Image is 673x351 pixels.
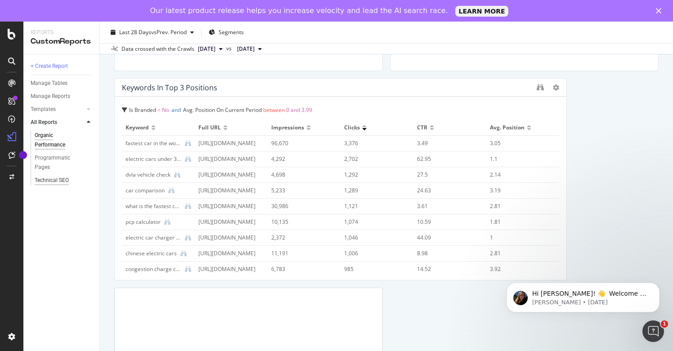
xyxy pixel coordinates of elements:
[661,320,668,328] span: 1
[271,202,330,210] div: 30,986
[271,187,330,195] div: 5,233
[490,265,549,273] div: 3.92
[162,106,169,114] span: No
[271,249,330,258] div: 11,191
[107,25,197,40] button: Last 28 DaysvsPrev. Period
[417,171,476,179] div: 27.5
[119,28,151,36] span: Last 28 Days
[417,249,476,258] div: 8.98
[114,78,567,280] div: Keywords in top 3 positionsIs Branded = NoandAvg. Position On Current Period between 0 and 3.99Ke...
[171,106,181,114] span: and
[417,187,476,195] div: 24.63
[31,118,57,127] div: All Reports
[35,131,93,150] a: Organic Performance
[198,218,257,226] div: https://www.carwow.co.uk/pcp-calculator
[344,187,403,195] div: 1,289
[490,155,549,163] div: 1.1
[126,265,181,273] div: congestion charge check
[126,155,181,163] div: electric cars under 37000
[344,249,403,258] div: 1,006
[417,202,476,210] div: 3.61
[344,124,360,132] span: Clicks
[344,265,403,273] div: 985
[198,124,221,132] span: Full URL
[31,62,93,71] a: + Create Report
[126,234,181,242] div: electric car charger installation costs
[150,6,448,15] div: Our latest product release helps you increase velocity and lead the AI search race.
[271,218,330,226] div: 10,135
[126,171,170,179] div: dvla vehicle check
[126,187,165,195] div: car comparison
[490,218,549,226] div: 1.81
[233,44,265,54] button: [DATE]
[271,265,330,273] div: 6,783
[198,171,257,179] div: https://www.carwow.co.uk/check-vehicle-tax
[271,234,330,242] div: 2,372
[35,176,93,185] a: Technical SEO
[490,171,549,179] div: 2.14
[286,106,312,114] span: 0 and 3.99
[271,155,330,163] div: 4,292
[198,202,257,210] div: https://www.carwow.co.uk/blog/fastest-cars-in-the-world
[344,155,403,163] div: 2,702
[31,105,84,114] a: Templates
[205,25,247,40] button: Segments
[126,124,149,132] span: Keyword
[344,218,403,226] div: 1,074
[656,8,665,13] div: Close
[31,92,93,101] a: Manage Reports
[198,234,257,242] div: https://www.carwow.co.uk/guides/buying/electric-car-charger-installation-cost
[417,124,427,132] span: CTR
[31,29,92,36] div: Reports
[198,187,257,195] div: https://www.carwow.co.uk/compare-cars
[642,320,664,342] iframe: Intercom live chat
[35,176,69,185] div: Technical SEO
[490,202,549,210] div: 2.81
[455,6,509,17] a: LEARN MORE
[126,139,181,147] div: fastest car in the world
[129,106,156,114] span: Is Branded
[198,139,257,147] div: https://www.carwow.co.uk/blog/fastest-cars-in-the-world
[537,84,544,91] div: binoculars
[344,171,403,179] div: 1,292
[31,79,93,88] a: Manage Tables
[31,105,56,114] div: Templates
[126,218,161,226] div: pcp calculator
[121,45,194,53] div: Data crossed with the Crawls
[126,202,181,210] div: what is the fastest car in the world
[183,106,262,114] span: Avg. Position On Current Period
[151,28,187,36] span: vs Prev. Period
[417,218,476,226] div: 10.59
[490,249,549,258] div: 2.81
[198,249,257,258] div: https://www.carwow.co.uk/electric-cars/chinese
[417,265,476,273] div: 14.52
[417,139,476,147] div: 3.49
[263,106,285,114] span: between
[271,171,330,179] div: 4,698
[237,45,255,53] span: 2025 Jul. 11th
[31,92,70,101] div: Manage Reports
[198,155,257,163] div: https://www.carwow.co.uk/editorial/choosing-a-car/car-comparisons-side-by-side/the-best-electric-...
[344,234,403,242] div: 1,046
[417,234,476,242] div: 44.09
[126,249,177,258] div: chinese electric cars
[490,187,549,195] div: 3.19
[35,153,93,172] a: Programmatic Pages
[198,45,215,53] span: 2025 Aug. 8th
[31,36,92,47] div: CustomReports
[157,106,161,114] span: =
[490,124,525,132] span: Avg. Position
[490,139,549,147] div: 3.05
[31,79,67,88] div: Manage Tables
[194,44,226,54] button: [DATE]
[417,155,476,163] div: 62.95
[31,62,68,71] div: + Create Report
[35,153,85,172] div: Programmatic Pages
[493,264,673,327] iframe: Intercom notifications message
[122,83,217,92] div: Keywords in top 3 positions
[198,265,257,273] div: https://www.carwow.co.uk/congestion-charge-checker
